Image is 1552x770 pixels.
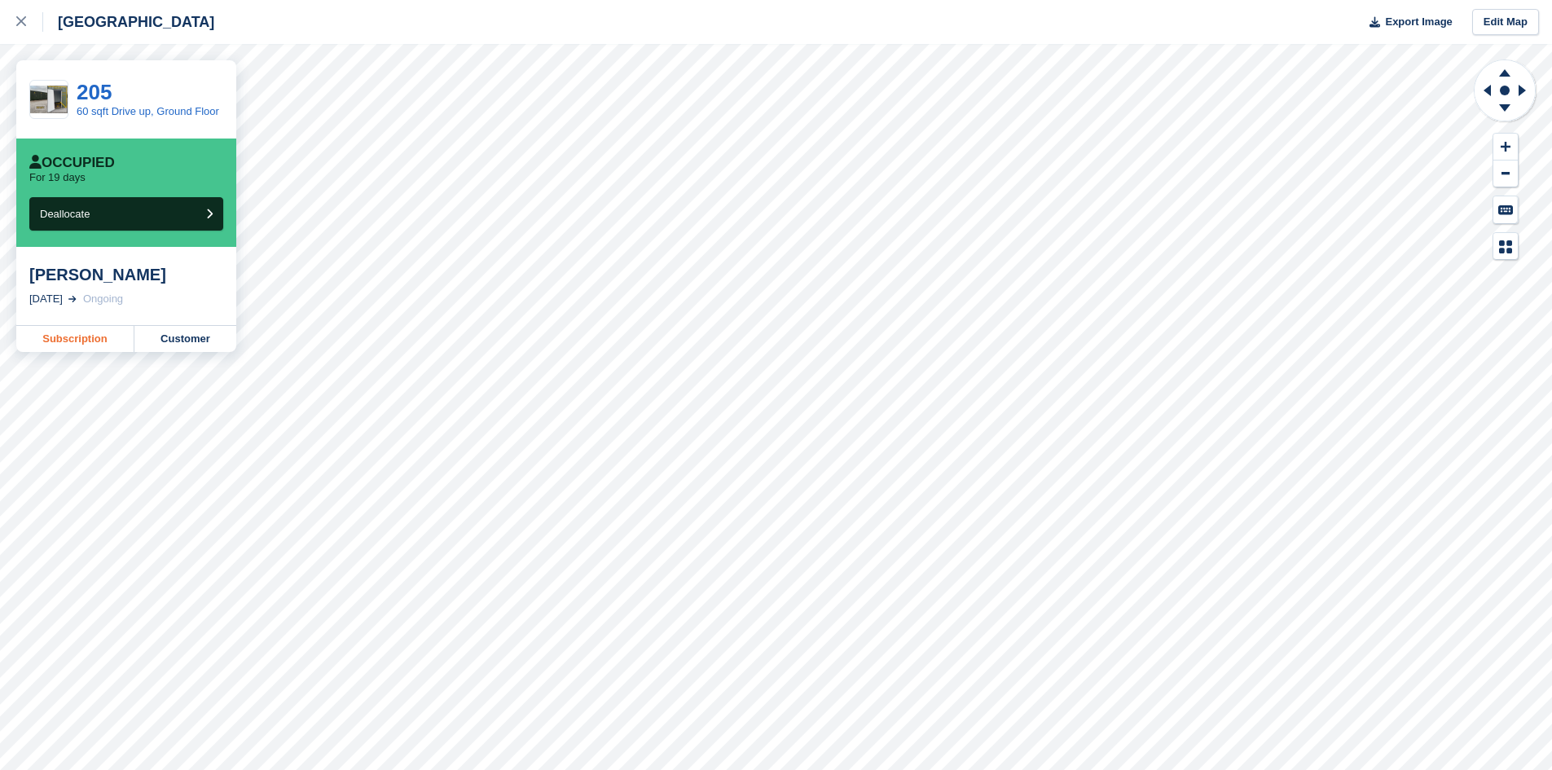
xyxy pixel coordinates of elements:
[1493,233,1518,260] button: Map Legend
[29,291,63,307] div: [DATE]
[83,291,123,307] div: Ongoing
[134,326,236,352] a: Customer
[40,208,90,220] span: Deallocate
[1493,134,1518,161] button: Zoom In
[77,105,219,117] a: 60 sqft Drive up, Ground Floor
[1360,9,1453,36] button: Export Image
[1385,14,1452,30] span: Export Image
[68,296,77,302] img: arrow-right-light-icn-cde0832a797a2874e46488d9cf13f60e5c3a73dbe684e267c42b8395dfbc2abf.svg
[30,86,68,113] img: 60%20with%20Dims%20Seasonal%20container%20storage%20units,%20Burnham%20on%20sea%20Somerset.PNG
[29,197,223,231] button: Deallocate
[16,326,134,352] a: Subscription
[77,80,112,104] a: 205
[29,265,223,284] div: [PERSON_NAME]
[43,12,214,32] div: [GEOGRAPHIC_DATA]
[29,155,115,171] div: Occupied
[29,171,86,184] p: For 19 days
[1493,161,1518,187] button: Zoom Out
[1472,9,1539,36] a: Edit Map
[1493,196,1518,223] button: Keyboard Shortcuts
